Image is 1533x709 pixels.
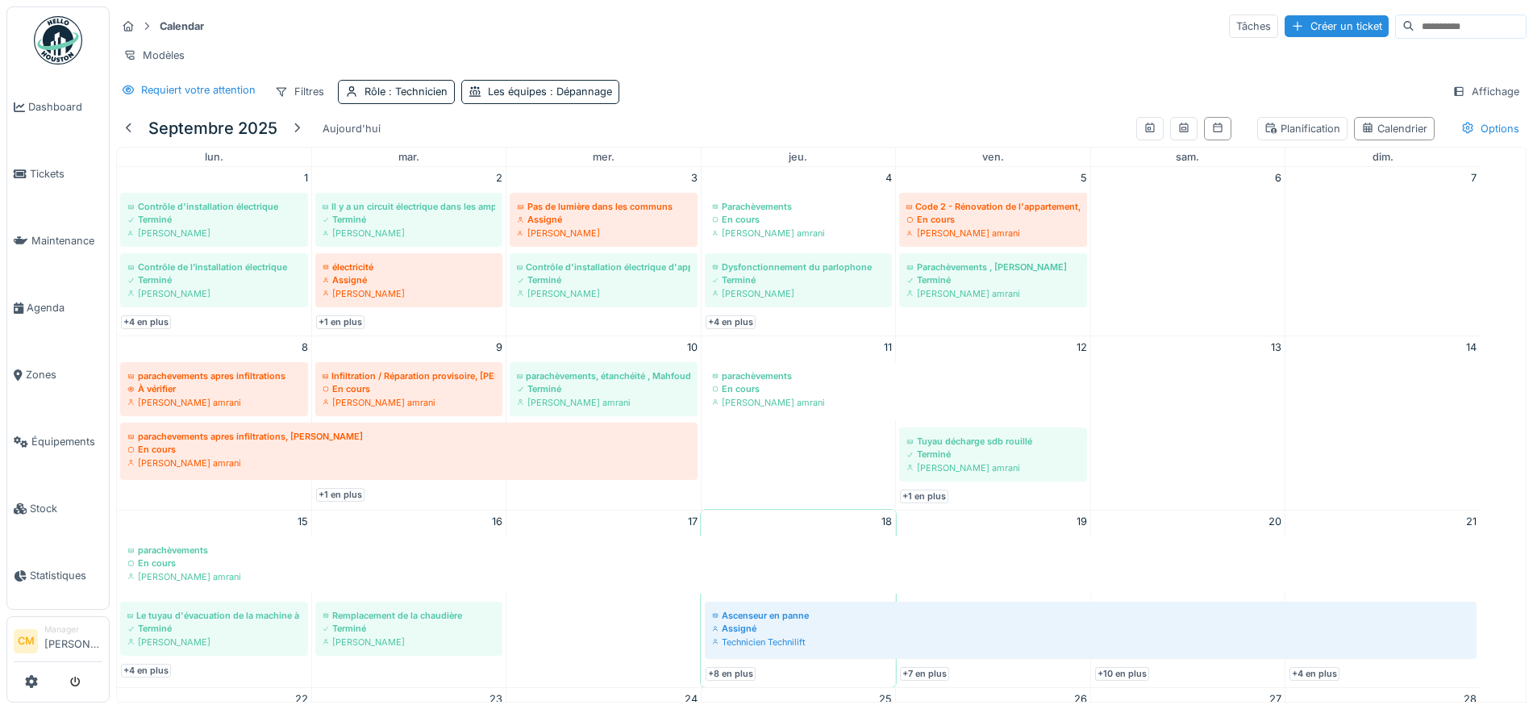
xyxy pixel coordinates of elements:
[506,167,701,336] td: 3 septembre 2025
[311,510,506,687] td: 16 septembre 2025
[7,408,109,475] a: Équipements
[117,167,311,336] td: 1 septembre 2025
[1264,121,1340,136] div: Planification
[1090,167,1285,336] td: 6 septembre 2025
[712,213,885,226] div: En cours
[1268,336,1285,358] a: 13 septembre 2025
[7,207,109,274] a: Maintenance
[713,383,1079,396] div: En cours
[268,80,331,103] div: Filtres
[896,510,1090,687] td: 19 septembre 2025
[785,148,810,166] a: jeudi
[906,200,1079,213] div: Code 2 - Rénovation de l'appartement, parachevements
[979,148,1007,166] a: vendredi
[493,167,506,189] a: 2 septembre 2025
[906,461,1079,474] div: [PERSON_NAME] amrani
[323,213,495,226] div: Terminé
[316,315,365,329] a: +1 en plus
[712,609,1469,622] div: Ascenseur en panne
[506,336,701,510] td: 10 septembre 2025
[116,44,192,67] div: Modèles
[900,490,948,503] a: +1 en plus
[1361,121,1427,136] div: Calendrier
[323,396,495,409] div: [PERSON_NAME] amrani
[896,336,1090,510] td: 12 septembre 2025
[365,84,448,99] div: Rôle
[117,336,311,510] td: 8 septembre 2025
[127,443,690,456] div: En cours
[311,167,506,336] td: 2 septembre 2025
[7,341,109,408] a: Zones
[7,542,109,609] a: Statistiques
[385,85,448,98] span: : Technicien
[906,261,1079,273] div: Parachèvements , [PERSON_NAME]
[323,369,495,382] div: Infiltration / Réparation provisoire, [PERSON_NAME]
[517,369,689,382] div: parachèvements, étanchéité , Mahfoud
[202,148,227,166] a: lundi
[323,636,495,649] div: [PERSON_NAME]
[311,336,506,510] td: 9 septembre 2025
[701,336,895,510] td: 11 septembre 2025
[712,200,885,213] div: Parachèvements
[712,273,885,286] div: Terminé
[7,475,109,542] a: Stock
[44,624,102,658] li: [PERSON_NAME]
[517,396,689,409] div: [PERSON_NAME] amrani
[712,287,885,300] div: [PERSON_NAME]
[1090,336,1285,510] td: 13 septembre 2025
[323,609,495,622] div: Remplacement de la chaudière
[1289,667,1339,681] a: +4 en plus
[489,511,506,532] a: 16 septembre 2025
[1369,148,1397,166] a: dimanche
[517,261,689,273] div: Contrôle d'installation électrique d'appartement
[128,544,1468,557] div: parachèvements
[701,167,895,336] td: 4 septembre 2025
[44,624,102,636] div: Manager
[701,510,895,687] td: 18 septembre 2025
[30,166,102,181] span: Tickets
[323,273,495,286] div: Assigné
[1468,167,1480,189] a: 7 septembre 2025
[1285,15,1389,37] div: Créer un ticket
[127,430,690,443] div: parachevements apres infiltrations, [PERSON_NAME]
[121,315,171,329] a: +4 en plus
[547,85,612,98] span: : Dépannage
[117,510,311,687] td: 15 septembre 2025
[34,16,82,65] img: Badge_color-CXgf-gQk.svg
[1077,167,1090,189] a: 5 septembre 2025
[30,568,102,583] span: Statistiques
[1173,148,1202,166] a: samedi
[706,667,756,681] a: +8 en plus
[316,488,365,502] a: +1 en plus
[127,622,301,635] div: Terminé
[493,336,506,358] a: 9 septembre 2025
[26,367,102,382] span: Zones
[706,315,756,329] a: +4 en plus
[127,457,690,469] div: [PERSON_NAME] amrani
[878,511,895,532] a: 18 septembre 2025
[323,622,495,635] div: Terminé
[712,636,1469,649] div: Technicien Technilift
[1285,510,1480,687] td: 21 septembre 2025
[7,274,109,341] a: Agenda
[517,200,689,213] div: Pas de lumière dans les communs
[298,336,311,358] a: 8 septembre 2025
[517,382,689,395] div: Terminé
[684,336,701,358] a: 10 septembre 2025
[517,227,689,240] div: [PERSON_NAME]
[127,636,301,649] div: [PERSON_NAME]
[1463,511,1480,532] a: 21 septembre 2025
[14,629,38,653] li: CM
[148,119,277,138] h5: septembre 2025
[1090,510,1285,687] td: 20 septembre 2025
[294,511,311,532] a: 15 septembre 2025
[906,273,1079,286] div: Terminé
[713,397,1079,410] div: [PERSON_NAME] amrani
[881,336,895,358] a: 11 septembre 2025
[906,435,1079,448] div: Tuyau décharge sdb rouillé
[127,609,301,622] div: Le tuyau d'évacuation de la machine à laver coule
[7,73,109,140] a: Dashboard
[906,448,1079,461] div: Terminé
[323,200,495,213] div: Il y a un circuit électrique dans les ampoules
[127,227,301,240] div: [PERSON_NAME]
